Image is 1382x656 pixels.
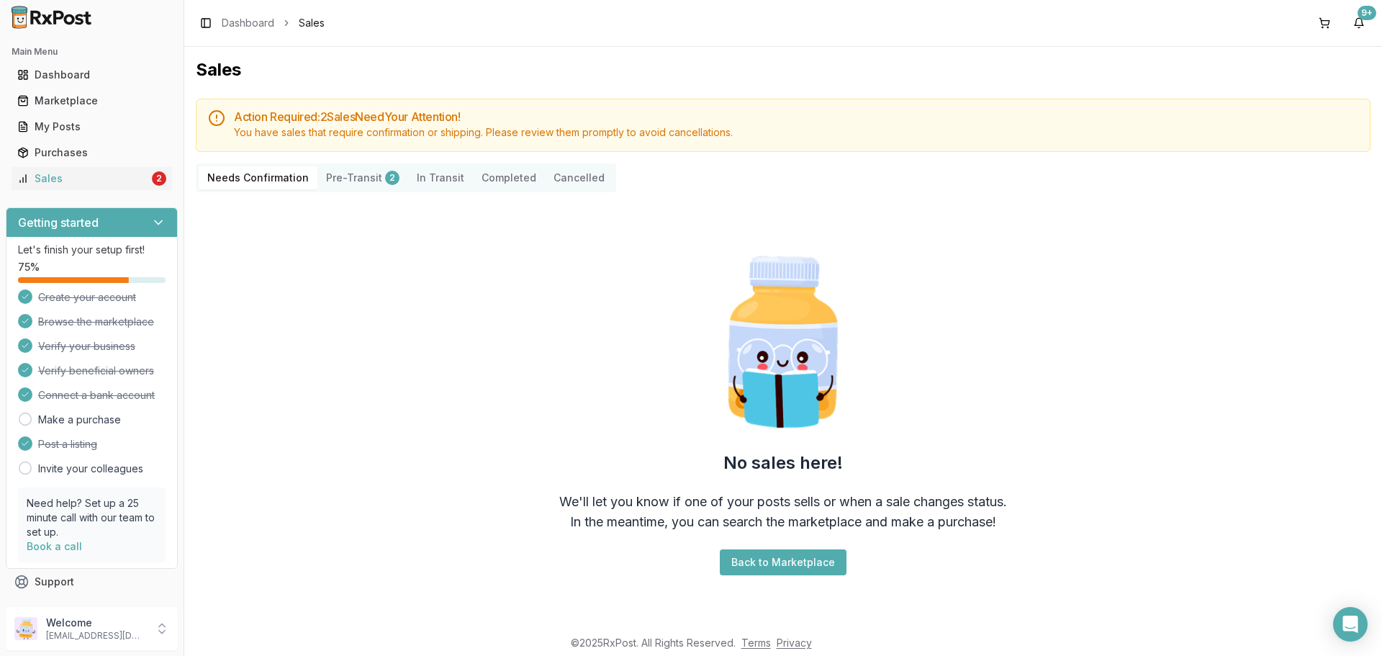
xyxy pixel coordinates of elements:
h2: Main Menu [12,46,172,58]
button: Feedback [6,595,178,621]
div: In the meantime, you can search the marketplace and make a purchase! [570,512,996,532]
span: Browse the marketplace [38,315,154,329]
div: Marketplace [17,94,166,108]
a: Make a purchase [38,413,121,427]
a: Invite your colleagues [38,462,143,476]
a: Dashboard [222,16,274,30]
button: Dashboard [6,63,178,86]
button: Back to Marketplace [720,549,846,575]
h3: Getting started [18,214,99,231]
button: Cancelled [545,166,613,189]
button: In Transit [408,166,473,189]
h1: Sales [196,58,1370,81]
p: Need help? Set up a 25 minute call with our team to set up. [27,496,157,539]
button: Support [6,569,178,595]
span: Post a listing [38,437,97,451]
a: My Posts [12,114,172,140]
button: Needs Confirmation [199,166,317,189]
button: Marketplace [6,89,178,112]
h2: No sales here! [723,451,843,475]
span: 75 % [18,260,40,274]
h5: Action Required: 2 Sale s Need Your Attention! [234,111,1358,122]
a: Terms [741,637,771,649]
div: Sales [17,171,149,186]
div: 9+ [1358,6,1376,20]
span: Sales [299,16,325,30]
span: Verify your business [38,339,135,354]
a: Marketplace [12,88,172,114]
div: Dashboard [17,68,166,82]
span: Connect a bank account [38,388,155,403]
div: We'll let you know if one of your posts sells or when a sale changes status. [559,492,1007,512]
span: Feedback [35,601,83,615]
p: Let's finish your setup first! [18,243,166,257]
button: 9+ [1347,12,1370,35]
span: Create your account [38,290,136,305]
a: Sales2 [12,166,172,192]
a: Dashboard [12,62,172,88]
a: Purchases [12,140,172,166]
div: You have sales that require confirmation or shipping. Please review them promptly to avoid cancel... [234,125,1358,140]
button: Purchases [6,141,178,164]
img: User avatar [14,617,37,640]
span: Verify beneficial owners [38,364,154,378]
button: Sales2 [6,167,178,190]
p: [EMAIL_ADDRESS][DOMAIN_NAME] [46,630,146,642]
button: Pre-Transit [317,166,408,189]
img: Smart Pill Bottle [691,250,875,434]
a: Book a call [27,540,82,552]
img: RxPost Logo [6,6,98,29]
div: 2 [385,171,399,185]
div: My Posts [17,120,166,134]
button: Completed [473,166,545,189]
button: My Posts [6,115,178,138]
div: 2 [152,171,166,186]
p: Welcome [46,616,146,630]
nav: breadcrumb [222,16,325,30]
div: Open Intercom Messenger [1333,607,1368,642]
a: Privacy [777,637,812,649]
div: Purchases [17,145,166,160]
